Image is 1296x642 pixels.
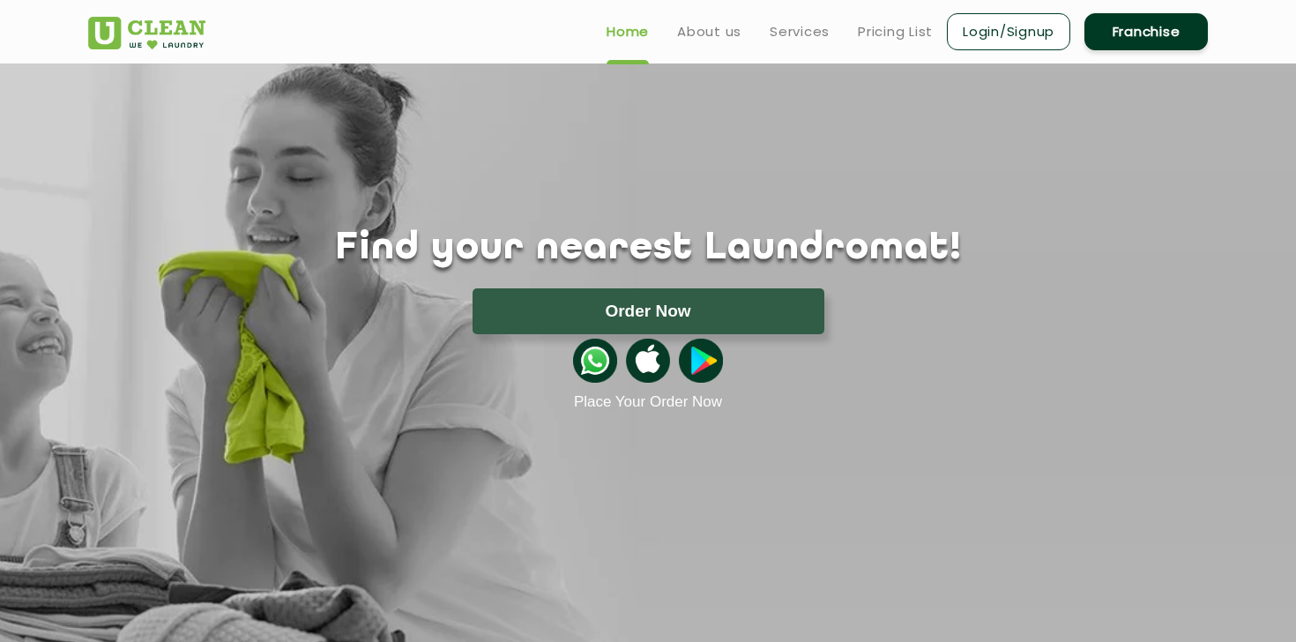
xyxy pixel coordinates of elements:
[770,21,830,42] a: Services
[573,339,617,383] img: whatsappicon.png
[574,393,722,411] a: Place Your Order Now
[88,17,205,49] img: UClean Laundry and Dry Cleaning
[473,288,824,334] button: Order Now
[679,339,723,383] img: playstoreicon.png
[75,227,1221,271] h1: Find your nearest Laundromat!
[1084,13,1208,50] a: Franchise
[626,339,670,383] img: apple-icon.png
[677,21,741,42] a: About us
[607,21,649,42] a: Home
[947,13,1070,50] a: Login/Signup
[858,21,933,42] a: Pricing List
